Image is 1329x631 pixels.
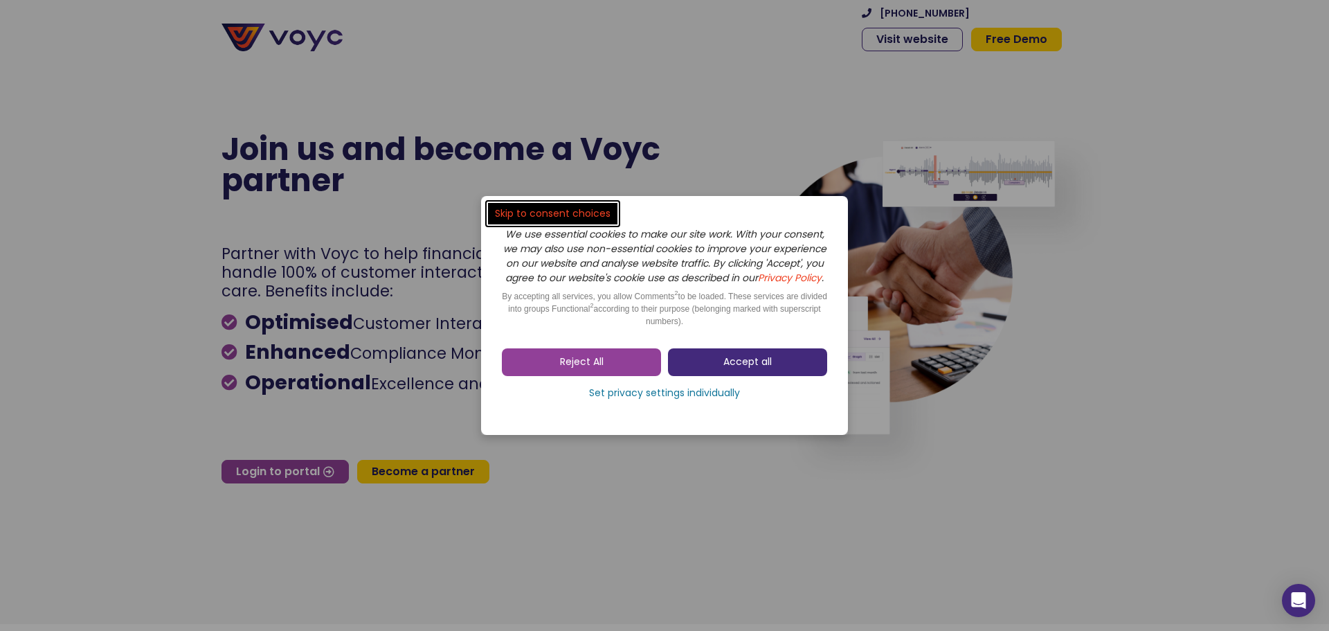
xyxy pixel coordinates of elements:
a: Reject All [502,348,661,376]
i: We use essential cookies to make our site work. With your consent, we may also use non-essential ... [503,227,826,285]
sup: 2 [675,290,678,296]
span: By accepting all services, you allow Comments to be loaded. These services are divided into group... [502,292,827,326]
a: Set privacy settings individually [502,383,827,404]
span: Reject All [560,355,604,369]
a: Skip to consent choices [488,203,617,224]
sup: 2 [590,302,593,309]
a: Accept all [668,348,827,376]
span: Set privacy settings individually [589,386,740,400]
a: Privacy Policy [758,271,822,285]
span: Accept all [723,355,772,369]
